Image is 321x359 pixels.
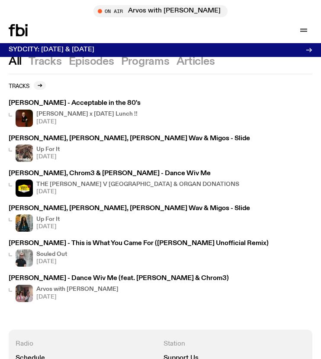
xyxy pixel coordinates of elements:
[121,57,170,67] button: Programs
[36,217,60,222] h4: Up For It
[36,287,119,292] h4: Arvos with [PERSON_NAME]
[29,57,61,67] button: Tracks
[9,170,239,197] a: [PERSON_NAME], Chrom3 & [PERSON_NAME] - Dance Wiv MeThe Snacc Pacc with Del logoTHE [PERSON_NAME]...
[9,240,269,247] h3: [PERSON_NAME] - This is What You Came For ([PERSON_NAME] Unofficial Remix)
[9,135,250,162] a: [PERSON_NAME], [PERSON_NAME], [PERSON_NAME] Wav & Migos - SlideUp For It[DATE]
[36,259,67,265] span: [DATE]
[177,57,215,67] button: Articles
[9,275,229,282] h3: [PERSON_NAME] - Dance Wiv Me (feat. [PERSON_NAME] & Chrom3)
[9,47,94,53] h3: SYDCITY: [DATE] & [DATE]
[16,110,33,127] img: jessica pratt 4 slc
[9,82,29,89] h2: Tracks
[9,170,239,177] h3: [PERSON_NAME], Chrom3 & [PERSON_NAME] - Dance Wiv Me
[36,154,60,160] span: [DATE]
[9,275,229,302] a: [PERSON_NAME] - Dance Wiv Me (feat. [PERSON_NAME] & Chrom3)Woman with black sunglasses and crosse...
[9,57,22,67] button: All
[9,205,250,212] h3: [PERSON_NAME], [PERSON_NAME], [PERSON_NAME] Wav & Migos - Slide
[16,179,33,197] img: The Snacc Pacc with Del logo
[9,81,46,90] a: Tracks
[164,340,305,348] h4: Station
[16,340,157,348] h4: Radio
[36,119,138,125] span: [DATE]
[36,252,67,257] h4: Souled Out
[36,182,239,187] h4: THE [PERSON_NAME] V [GEOGRAPHIC_DATA] & ORGAN DONATIONS
[9,135,250,142] h3: [PERSON_NAME], [PERSON_NAME], [PERSON_NAME] Wav & Migos - Slide
[36,147,60,152] h4: Up For It
[9,240,269,267] a: [PERSON_NAME] - This is What You Came For ([PERSON_NAME] Unofficial Remix)Stephen looks directly ...
[16,285,33,302] img: Woman with black sunglasses and crossed arms is standing next to a man with swimming goggles
[36,111,138,117] h4: [PERSON_NAME] x [DATE] Lunch !!
[69,57,114,67] button: Episodes
[9,100,141,107] h3: [PERSON_NAME] - Acceptable in the 80's
[16,249,33,267] img: Stephen looks directly at the camera, wearing a black tee, black sunglasses and headphones around...
[16,214,33,232] img: Ify - a Brown Skin girl with black braided twists, looking up to the side with her tongue stickin...
[9,205,250,232] a: [PERSON_NAME], [PERSON_NAME], [PERSON_NAME] Wav & Migos - SlideIfy - a Brown Skin girl with black...
[36,189,239,195] span: [DATE]
[93,5,228,17] button: On AirArvos with [PERSON_NAME]
[36,294,119,300] span: [DATE]
[36,224,60,230] span: [DATE]
[9,100,141,126] a: [PERSON_NAME] - Acceptable in the 80'sjessica pratt 4 slc [PERSON_NAME] x [DATE] Lunch !![DATE]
